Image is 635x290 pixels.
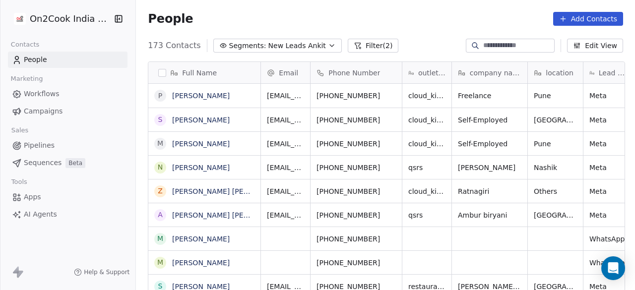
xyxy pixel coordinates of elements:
[408,163,445,173] span: qsrs
[267,115,304,125] span: [EMAIL_ADDRESS][DOMAIN_NAME]
[8,155,127,171] a: SequencesBeta
[458,115,521,125] span: Self-Employed
[24,192,41,202] span: Apps
[84,268,129,276] span: Help & Support
[408,210,445,220] span: qsrs
[408,91,445,101] span: cloud_kitchen
[317,91,396,101] span: [PHONE_NUMBER]
[458,91,521,101] span: Freelance
[589,139,627,149] span: Meta
[311,62,402,83] div: Phone Number
[6,37,44,52] span: Contacts
[267,210,304,220] span: [EMAIL_ADDRESS][DOMAIN_NAME]
[317,258,396,268] span: [PHONE_NUMBER]
[589,210,627,220] span: Meta
[172,235,230,243] a: [PERSON_NAME]
[534,91,577,101] span: Pune
[589,186,627,196] span: Meta
[317,234,396,244] span: [PHONE_NUMBER]
[24,140,55,151] span: Pipelines
[317,210,396,220] span: [PHONE_NUMBER]
[7,123,33,138] span: Sales
[534,186,577,196] span: Others
[148,40,200,52] span: 173 Contacts
[583,62,633,83] div: Lead Source
[546,68,573,78] span: location
[317,139,396,149] span: [PHONE_NUMBER]
[157,257,163,268] div: M
[589,163,627,173] span: Meta
[567,39,623,53] button: Edit View
[317,115,396,125] span: [PHONE_NUMBER]
[172,164,230,172] a: [PERSON_NAME]
[148,11,193,26] span: People
[65,158,85,168] span: Beta
[408,115,445,125] span: cloud_kitchen
[534,115,577,125] span: [GEOGRAPHIC_DATA]
[172,92,230,100] a: [PERSON_NAME]
[328,68,380,78] span: Phone Number
[553,12,623,26] button: Add Contacts
[158,186,163,196] div: Z
[158,210,163,220] div: A
[470,68,522,78] span: company name
[267,163,304,173] span: [EMAIL_ADDRESS][DOMAIN_NAME]
[157,233,163,244] div: M
[172,116,230,124] a: [PERSON_NAME]
[24,55,47,65] span: People
[24,158,62,168] span: Sequences
[157,138,163,149] div: M
[418,68,445,78] span: outlet type
[7,174,31,189] span: Tools
[599,68,627,78] span: Lead Source
[458,210,521,220] span: Ambur biryani
[408,139,445,149] span: cloud_kitchen
[182,68,217,78] span: Full Name
[402,62,451,83] div: outlet type
[30,12,112,25] span: On2Cook India Pvt. Ltd.
[267,186,304,196] span: [EMAIL_ADDRESS][DOMAIN_NAME]
[452,62,527,83] div: company name
[172,187,290,195] a: [PERSON_NAME] [PERSON_NAME]
[458,186,521,196] span: Ratnagiri
[589,115,627,125] span: Meta
[317,186,396,196] span: [PHONE_NUMBER]
[229,41,266,51] span: Segments:
[8,103,127,119] a: Campaigns
[458,163,521,173] span: [PERSON_NAME]
[12,10,107,27] button: On2Cook India Pvt. Ltd.
[589,258,627,268] span: WhatsApp
[534,139,577,149] span: Pune
[279,68,298,78] span: Email
[267,91,304,101] span: [EMAIL_ADDRESS][DOMAIN_NAME]
[528,62,583,83] div: location
[8,52,127,68] a: People
[261,62,310,83] div: Email
[268,41,326,51] span: New Leads Ankit
[172,140,230,148] a: [PERSON_NAME]
[8,189,127,205] a: Apps
[267,139,304,149] span: [EMAIL_ADDRESS][DOMAIN_NAME]
[172,259,230,267] a: [PERSON_NAME]
[589,234,627,244] span: WhatsApp
[6,71,47,86] span: Marketing
[158,91,162,101] div: P
[24,106,63,116] span: Campaigns
[534,210,577,220] span: [GEOGRAPHIC_DATA]
[158,162,163,173] div: N
[172,211,290,219] a: [PERSON_NAME] [PERSON_NAME]
[601,256,625,280] div: Open Intercom Messenger
[534,163,577,173] span: Nashik
[8,206,127,223] a: AI Agents
[408,186,445,196] span: cloud_kitchen
[74,268,129,276] a: Help & Support
[24,209,57,220] span: AI Agents
[158,115,163,125] div: S
[8,137,127,154] a: Pipelines
[458,139,521,149] span: Self-Employed
[589,91,627,101] span: Meta
[317,163,396,173] span: [PHONE_NUMBER]
[8,86,127,102] a: Workflows
[348,39,399,53] button: Filter(2)
[14,13,26,25] img: on2cook%20logo-04%20copy.jpg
